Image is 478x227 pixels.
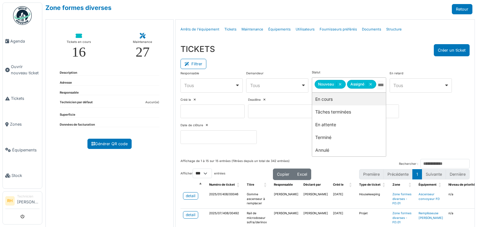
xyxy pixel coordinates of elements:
[17,194,40,199] div: Technicien
[293,169,311,180] button: Excel
[186,212,195,218] div: detail
[193,169,212,178] select: Afficherentrées
[392,192,411,205] a: Zone formes diverses - FD.01
[183,211,198,219] a: detail
[266,22,293,37] a: Équipements
[312,105,386,118] div: Tâches terminées
[222,22,239,37] a: Tickets
[347,80,376,89] div: Assigné
[180,44,215,54] h3: TICKETS
[312,93,386,105] div: En cours
[5,194,40,209] a: RH Technicien[PERSON_NAME]
[367,82,374,86] button: Remove item: 'assigned'
[11,95,40,101] span: Tickets
[336,82,344,86] button: Remove item: 'new'
[62,28,96,64] a: Tickets en cours 16
[10,38,40,44] span: Agenda
[180,169,225,178] label: Afficher entrées
[246,71,264,76] label: Demandeur
[11,64,40,76] span: Ouvrir nouveau ticket
[273,169,293,180] button: Copier
[333,183,344,186] span: Créé le
[128,28,157,64] a: Maintenance 27
[312,131,386,144] div: Terminé
[434,44,470,56] button: Créer un ticket
[250,82,301,89] div: Tous
[5,196,15,206] li: RH
[317,22,359,37] a: Fournisseurs préférés
[3,86,42,112] a: Tickets
[180,123,203,128] label: Date de clôture
[87,139,132,149] a: Générer QR code
[3,111,42,137] a: Zones
[180,159,290,169] div: Affichage de 1 à 15 sur 15 entrées (filtrées depuis un total de 342 entrées)
[244,190,271,209] td: Gomme ascenseur à remplacer
[10,121,40,127] span: Zones
[448,183,475,186] span: Niveau de priorité
[17,194,40,207] li: [PERSON_NAME]
[359,22,384,37] a: Documents
[60,90,79,95] dt: Responsable
[13,6,32,25] img: Badge_color-CXgf-gQk.svg
[277,172,289,177] span: Copier
[393,82,444,89] div: Tous
[274,183,293,186] span: Responsable
[409,180,412,190] span: Zone: Activate to sort
[180,98,191,102] label: Créé le
[412,169,422,179] button: 1
[315,80,346,89] div: Nouveau
[438,180,442,190] span: Équipement: Activate to sort
[419,211,443,220] a: Remplisseuse [PERSON_NAME]
[3,54,42,86] a: Ouvrir nouveau ticket
[271,190,301,209] td: [PERSON_NAME]
[419,183,437,186] span: Équipement
[312,144,386,156] div: Annulé
[183,192,198,200] a: detail
[330,190,357,209] td: [DATE]
[359,183,381,186] span: Type de ticket
[452,4,472,14] a: Retour
[301,190,330,209] td: [PERSON_NAME]
[133,39,152,45] div: Maintenance
[3,28,42,54] a: Agenda
[209,183,235,186] span: Numéro de ticket
[377,81,383,90] input: Tous
[3,137,42,163] a: Équipements
[67,39,91,45] div: Tickets en cours
[248,98,261,102] label: Deadline
[419,192,440,201] a: Ascenseur convoyeur FD
[72,45,86,59] div: 16
[3,163,42,189] a: Stock
[312,70,320,75] label: Statut
[297,172,307,177] span: Excel
[207,190,244,209] td: 2025/01/408/00046
[60,123,95,127] dt: Données de facturation
[60,71,77,75] dt: Description
[392,183,400,186] span: Zone
[293,22,317,37] a: Utilisateurs
[180,59,206,69] button: Filtrer
[239,22,266,37] a: Maintenance
[184,82,235,89] div: Tous
[178,22,222,37] a: Arrêts de l'équipement
[399,162,418,166] label: Rechercher :
[392,211,411,224] a: Zone formes diverses - FD.01
[303,183,321,186] span: Déclaré par
[349,180,353,190] span: Créé le: Activate to sort
[45,4,111,12] a: Zone formes diverses
[186,193,195,199] div: detail
[247,183,254,186] span: Titre
[312,118,386,131] div: En attente
[237,180,241,190] span: Numéro de ticket: Activate to sort
[264,180,268,190] span: Titre: Activate to sort
[12,147,40,153] span: Équipements
[382,180,386,190] span: Type de ticket: Activate to sort
[60,100,93,107] dt: Technicien par défaut
[180,71,199,76] label: Responsable
[136,45,150,59] div: 27
[145,100,159,105] dd: Aucun(e)
[60,113,75,117] dt: Superficie
[359,169,470,179] nav: pagination
[357,190,390,209] td: Housekeeping
[384,22,404,37] a: Structure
